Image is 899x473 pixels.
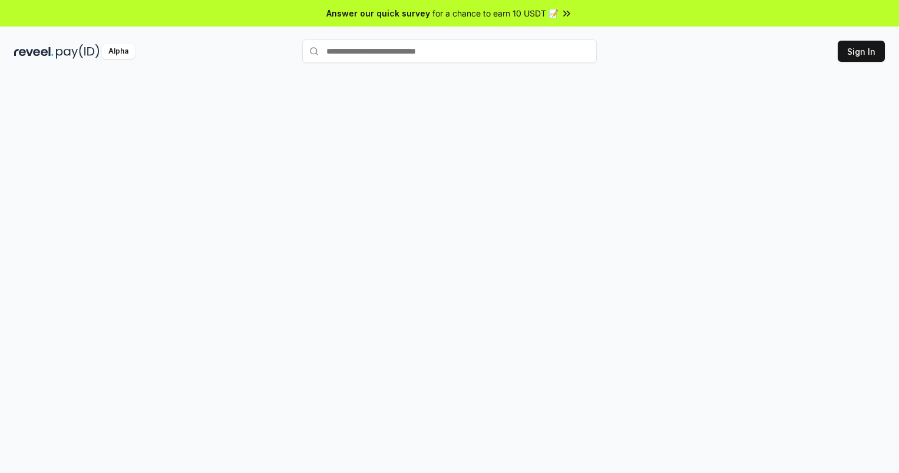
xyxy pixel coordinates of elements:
button: Sign In [838,41,885,62]
span: Answer our quick survey [326,7,430,19]
div: Alpha [102,44,135,59]
span: for a chance to earn 10 USDT 📝 [432,7,558,19]
img: reveel_dark [14,44,54,59]
img: pay_id [56,44,100,59]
